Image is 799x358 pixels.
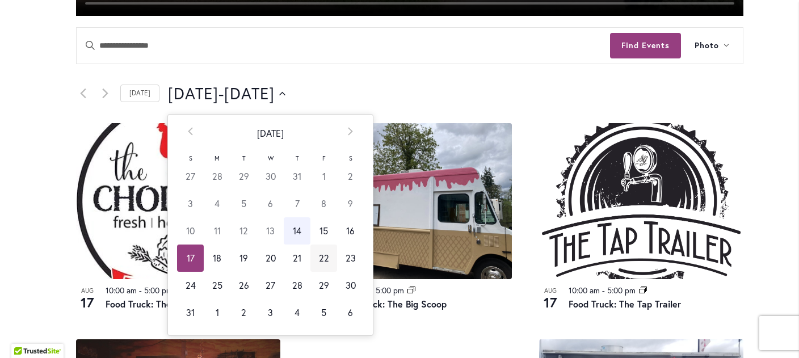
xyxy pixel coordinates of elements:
[177,163,204,190] td: 27
[177,190,204,217] td: 3
[204,115,337,152] th: [DATE]
[310,163,337,190] td: 1
[230,151,257,163] th: T
[310,217,337,245] td: 15
[610,33,681,58] button: Find Events
[284,151,310,163] th: T
[284,217,310,245] td: 14
[337,298,447,310] a: Food Truck: The Big Scoop
[177,299,204,326] td: 31
[539,286,562,296] span: Aug
[257,299,284,326] td: 3
[376,285,404,296] time: 5:00 pm
[204,217,230,245] td: 11
[230,163,257,190] td: 29
[337,217,364,245] td: 16
[76,293,99,312] span: 17
[204,299,230,326] td: 1
[224,82,275,105] span: [DATE]
[681,28,743,64] button: Photo
[139,285,142,296] span: -
[230,190,257,217] td: 5
[337,151,364,163] th: S
[337,299,364,326] td: 6
[204,151,230,163] th: M
[218,82,224,105] span: -
[337,272,364,299] td: 30
[106,298,218,310] a: Food Truck: The Chop Spot
[76,87,90,100] a: Previous Events
[230,217,257,245] td: 12
[539,293,562,312] span: 17
[284,190,310,217] td: 7
[310,299,337,326] td: 5
[257,190,284,217] td: 6
[337,190,364,217] td: 9
[120,85,159,102] a: Click to select today's date
[168,82,285,105] button: Click to toggle datepicker
[230,299,257,326] td: 2
[257,245,284,272] td: 20
[177,245,204,272] td: 17
[310,190,337,217] td: 8
[177,151,204,163] th: S
[9,318,40,349] iframe: Launch Accessibility Center
[168,82,218,105] span: [DATE]
[257,163,284,190] td: 30
[310,245,337,272] td: 22
[569,285,600,296] time: 10:00 am
[106,285,137,296] time: 10:00 am
[76,123,280,279] img: THE CHOP SPOT PDX – Food Truck
[230,272,257,299] td: 26
[695,39,719,52] span: Photo
[98,87,112,100] a: Next Events
[144,285,173,296] time: 5:00 pm
[257,217,284,245] td: 13
[257,151,284,163] th: W
[204,190,230,217] td: 4
[204,272,230,299] td: 25
[77,28,610,64] input: Enter Keyword. Search for events by Keyword.
[337,245,364,272] td: 23
[230,245,257,272] td: 19
[257,272,284,299] td: 27
[310,151,337,163] th: F
[204,245,230,272] td: 18
[602,285,605,296] span: -
[177,217,204,245] td: 10
[539,123,743,279] img: Food Truck: The Tap Trailer
[284,245,310,272] td: 21
[308,123,512,279] img: Food Truck: The Big Scoop
[177,272,204,299] td: 24
[310,272,337,299] td: 29
[284,299,310,326] td: 4
[284,272,310,299] td: 28
[607,285,636,296] time: 5:00 pm
[76,286,99,296] span: Aug
[284,163,310,190] td: 31
[337,163,364,190] td: 2
[204,163,230,190] td: 28
[569,298,681,310] a: Food Truck: The Tap Trailer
